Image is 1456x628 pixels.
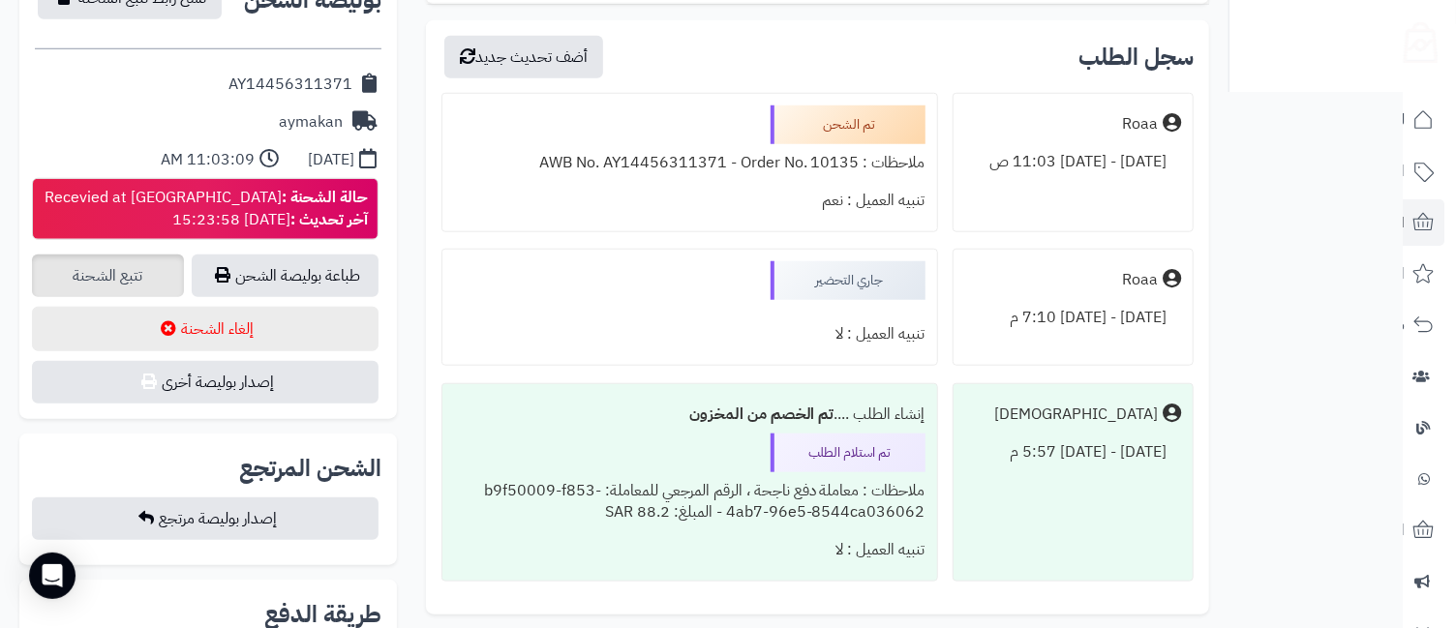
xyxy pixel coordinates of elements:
[45,187,368,231] div: Recevied at [GEOGRAPHIC_DATA] [DATE] 15:23:58
[965,299,1181,337] div: [DATE] - [DATE] 7:10 م
[771,105,925,144] div: تم الشحن
[279,111,343,134] div: aymakan
[965,143,1181,181] div: [DATE] - [DATE] 11:03 ص
[29,553,76,599] div: Open Intercom Messenger
[454,396,925,434] div: إنشاء الطلب ....
[264,603,381,626] h2: طريقة الدفع
[32,361,379,404] button: إصدار بوليصة أخرى
[454,182,925,220] div: تنبيه العميل : نعم
[239,457,381,480] h2: الشحن المرتجع
[290,208,368,231] strong: آخر تحديث :
[454,531,925,569] div: تنبيه العميل : لا
[32,307,379,351] button: إلغاء الشحنة
[454,472,925,532] div: ملاحظات : معاملة دفع ناجحة ، الرقم المرجعي للمعاملة: b9f50009-f853-4ab7-96e5-8544ca036062 - المبل...
[994,404,1158,426] div: [DEMOGRAPHIC_DATA]
[444,36,603,78] button: أضف تحديث جديد
[1078,45,1194,69] h3: سجل الطلب
[228,74,352,96] div: AY14456311371
[771,434,925,472] div: تم استلام الطلب
[454,315,925,353] div: تنبيه العميل : لا
[965,434,1181,471] div: [DATE] - [DATE] 5:57 م
[771,261,925,300] div: جاري التحضير
[1122,269,1158,291] div: Roaa
[454,144,925,182] div: ملاحظات : AWB No. AY14456311371 - Order No. 10135
[1391,15,1438,63] img: logo
[689,403,834,426] b: تم الخصم من المخزون
[282,186,368,209] strong: حالة الشحنة :
[1122,113,1158,135] div: Roaa
[192,254,379,297] a: طباعة بوليصة الشحن
[308,149,354,171] div: [DATE]
[32,497,379,540] button: إصدار بوليصة مرتجع
[32,254,184,297] a: تتبع الشحنة
[161,149,255,171] div: 11:03:09 AM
